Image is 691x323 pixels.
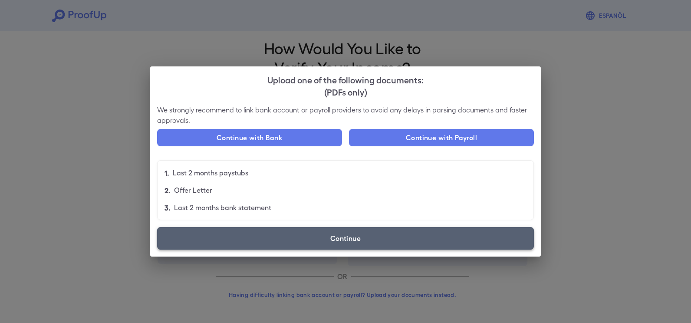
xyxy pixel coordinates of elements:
p: We strongly recommend to link bank account or payroll providers to avoid any delays in parsing do... [157,105,534,125]
p: Offer Letter [174,185,212,195]
label: Continue [157,227,534,250]
div: (PDFs only) [157,86,534,98]
button: Continue with Payroll [349,129,534,146]
p: 3. [165,202,171,213]
button: Continue with Bank [157,129,342,146]
p: Last 2 months bank statement [174,202,271,213]
p: 2. [165,185,171,195]
p: Last 2 months paystubs [173,168,248,178]
p: 1. [165,168,169,178]
h2: Upload one of the following documents: [150,66,541,105]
